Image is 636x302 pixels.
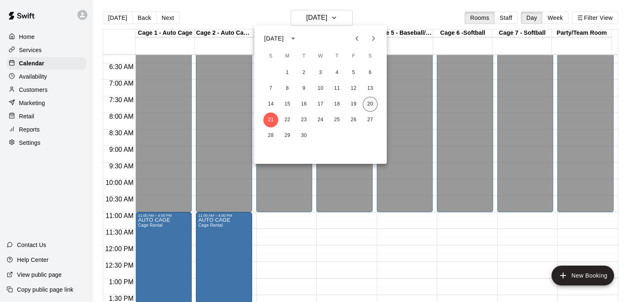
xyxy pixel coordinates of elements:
[286,31,300,46] button: calendar view is open, switch to year view
[280,113,295,127] button: 22
[296,81,311,96] button: 9
[346,48,361,65] span: Friday
[263,48,278,65] span: Sunday
[363,65,378,80] button: 6
[313,65,328,80] button: 3
[296,65,311,80] button: 2
[313,81,328,96] button: 10
[365,30,382,47] button: Next month
[330,48,344,65] span: Thursday
[346,81,361,96] button: 12
[280,65,295,80] button: 1
[346,113,361,127] button: 26
[296,48,311,65] span: Tuesday
[263,81,278,96] button: 7
[363,97,378,112] button: 20
[263,113,278,127] button: 21
[280,48,295,65] span: Monday
[363,81,378,96] button: 13
[296,128,311,143] button: 30
[330,65,344,80] button: 4
[346,65,361,80] button: 5
[346,97,361,112] button: 19
[263,128,278,143] button: 28
[280,97,295,112] button: 15
[313,48,328,65] span: Wednesday
[363,113,378,127] button: 27
[330,113,344,127] button: 25
[280,128,295,143] button: 29
[296,113,311,127] button: 23
[313,97,328,112] button: 17
[264,34,284,43] div: [DATE]
[296,97,311,112] button: 16
[313,113,328,127] button: 24
[263,97,278,112] button: 14
[363,48,378,65] span: Saturday
[330,81,344,96] button: 11
[280,81,295,96] button: 8
[349,30,365,47] button: Previous month
[330,97,344,112] button: 18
